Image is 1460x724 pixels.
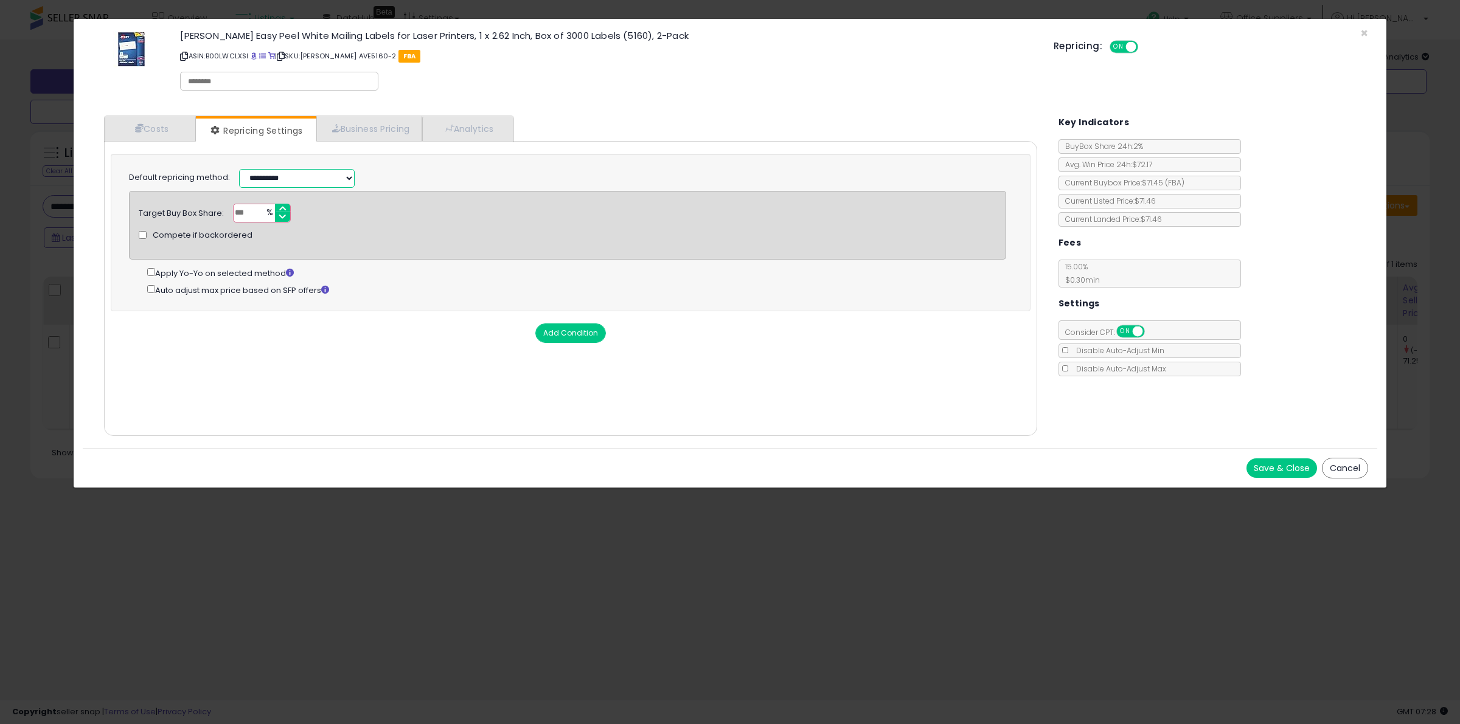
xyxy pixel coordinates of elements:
[1054,41,1102,51] h5: Repricing:
[422,116,512,141] a: Analytics
[1058,296,1100,311] h5: Settings
[398,50,421,63] span: FBA
[1059,275,1100,285] span: $0.30 min
[1118,326,1133,337] span: ON
[105,116,196,141] a: Costs
[535,323,606,343] button: Add Condition
[1165,178,1184,188] span: ( FBA )
[1058,235,1082,250] h5: Fees
[1360,24,1368,42] span: ×
[316,116,423,141] a: Business Pricing
[1070,364,1166,374] span: Disable Auto-Adjust Max
[147,266,1006,279] div: Apply Yo-Yo on selected method
[129,172,230,184] label: Default repricing method:
[1059,214,1162,224] span: Current Landed Price: $71.46
[113,31,150,67] img: 51JknWrp0aL._SL60_.jpg
[1136,42,1156,52] span: OFF
[1059,141,1143,151] span: BuyBox Share 24h: 2%
[1070,345,1164,356] span: Disable Auto-Adjust Min
[180,46,1035,66] p: ASIN: B00LWCLXSI | SKU: [PERSON_NAME] AVE5160-2
[1059,261,1100,285] span: 15.00 %
[1111,42,1126,52] span: ON
[1142,326,1162,337] span: OFF
[268,51,275,61] a: Your listing only
[147,283,1006,296] div: Auto adjust max price based on SFP offers
[251,51,257,61] a: BuyBox page
[1246,458,1317,478] button: Save & Close
[1059,196,1156,206] span: Current Listed Price: $71.46
[1059,159,1152,170] span: Avg. Win Price 24h: $72.17
[153,230,252,241] span: Compete if backordered
[180,31,1035,40] h3: [PERSON_NAME] Easy Peel White Mailing Labels for Laser Printers, 1 x 2.62 Inch, Box of 3000 Label...
[259,51,266,61] a: All offer listings
[259,204,279,222] span: %
[1058,115,1130,130] h5: Key Indicators
[1142,178,1184,188] span: $71.45
[1322,458,1368,478] button: Cancel
[1059,178,1184,188] span: Current Buybox Price:
[196,119,315,143] a: Repricing Settings
[139,204,224,219] div: Target Buy Box Share:
[1059,327,1161,337] span: Consider CPT:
